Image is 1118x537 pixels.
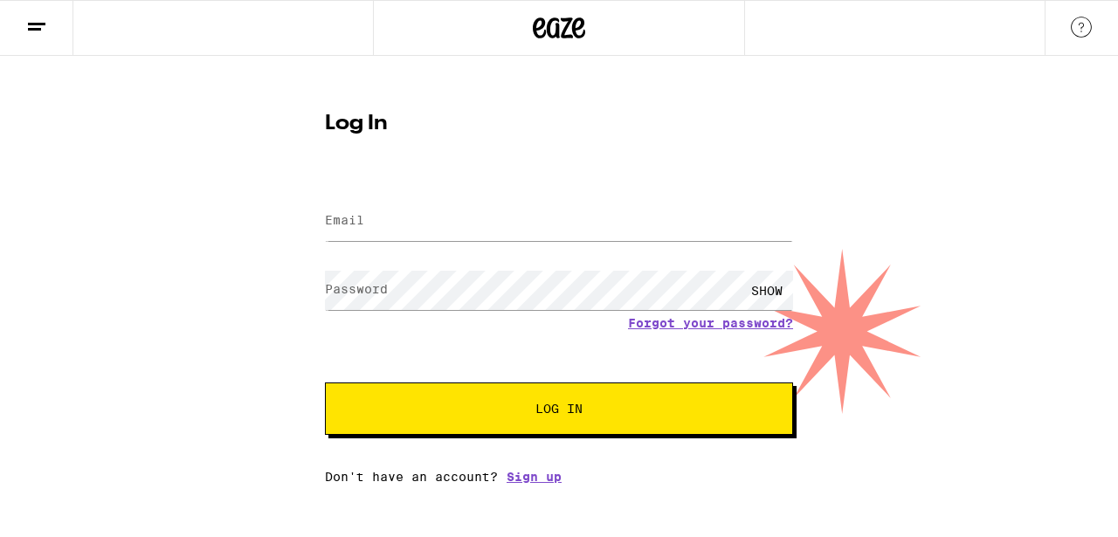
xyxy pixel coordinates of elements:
[325,470,793,484] div: Don't have an account?
[325,282,388,296] label: Password
[628,316,793,330] a: Forgot your password?
[535,403,583,415] span: Log In
[325,213,364,227] label: Email
[741,271,793,310] div: SHOW
[507,470,562,484] a: Sign up
[325,114,793,134] h1: Log In
[325,202,793,241] input: Email
[325,382,793,435] button: Log In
